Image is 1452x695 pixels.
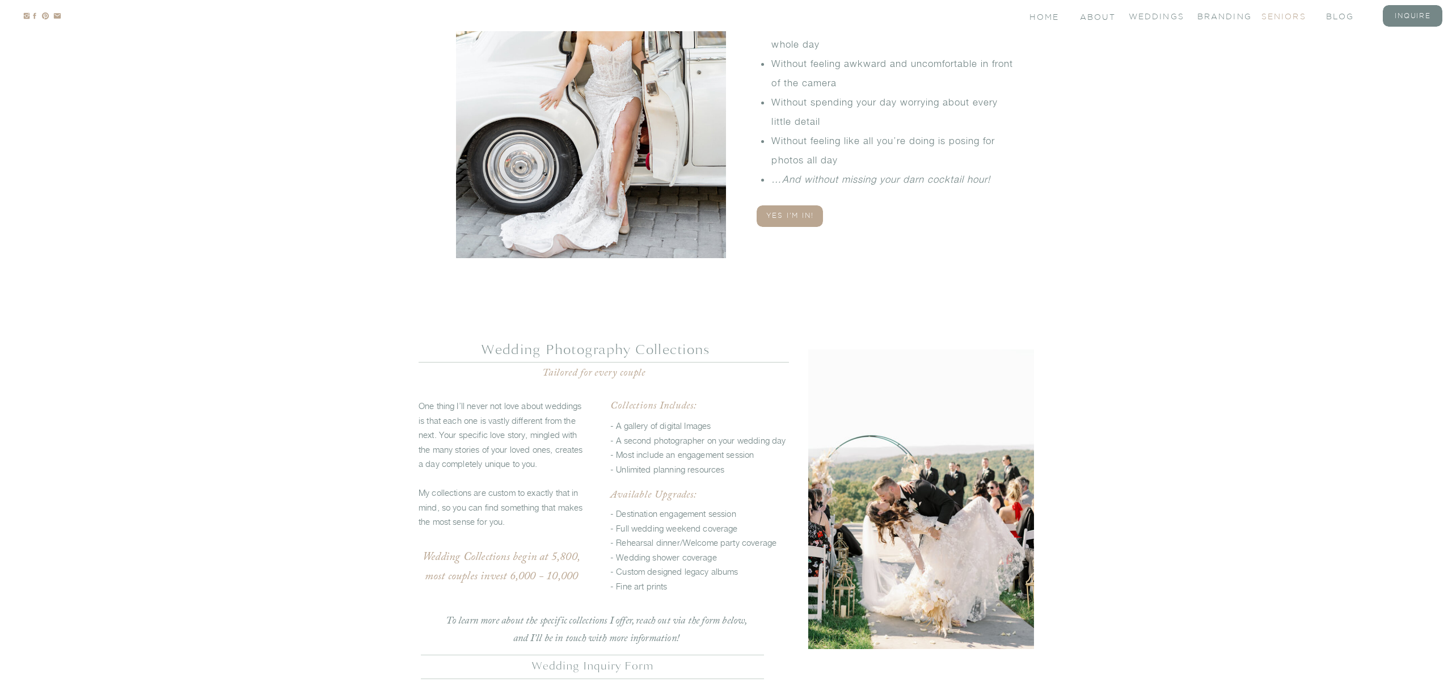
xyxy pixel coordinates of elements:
[419,547,584,568] p: Wedding Collections begin at 5,800, most couples invest 6,000 - 10,000
[771,19,995,50] span: Without a photography timeline taking over your whole day
[610,507,789,601] p: - Destination engagement session - Full wedding weekend coverage - Rehearsal dinner/Welcome party...
[526,366,662,377] h3: Tailored for every couple
[610,419,789,480] p: - A gallery of digital Images - A second photographer on your wedding day - Most include an engag...
[1080,11,1114,21] a: About
[771,58,1013,89] span: Without feeling awkward and uncomfortable in front of the camera
[1261,11,1307,20] a: seniors
[771,135,995,166] span: Without feeling like all you’re doing is posing for photos all day
[610,399,746,415] p: Collections Includes:
[1197,11,1243,20] a: branding
[757,210,823,221] a: Yes I'm In!
[427,340,765,358] h2: Wedding photography Collections
[771,96,998,127] span: Without spending your day worrying about every little detail
[1390,11,1436,20] a: inquire
[423,659,762,671] a: Wedding Inquiry form
[610,488,746,499] p: Available Upgrades:
[771,174,990,185] i: …And without missing your darn cocktail hour!
[1029,11,1061,21] a: Home
[419,399,584,540] p: One thing I’ll never not love about weddings is that each one is vastly different from the next. ...
[1129,11,1174,20] a: Weddings
[1326,11,1371,20] a: blog
[423,613,770,647] p: To learn more about the specific collections I offer, reach out via the form below, and I’ll be i...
